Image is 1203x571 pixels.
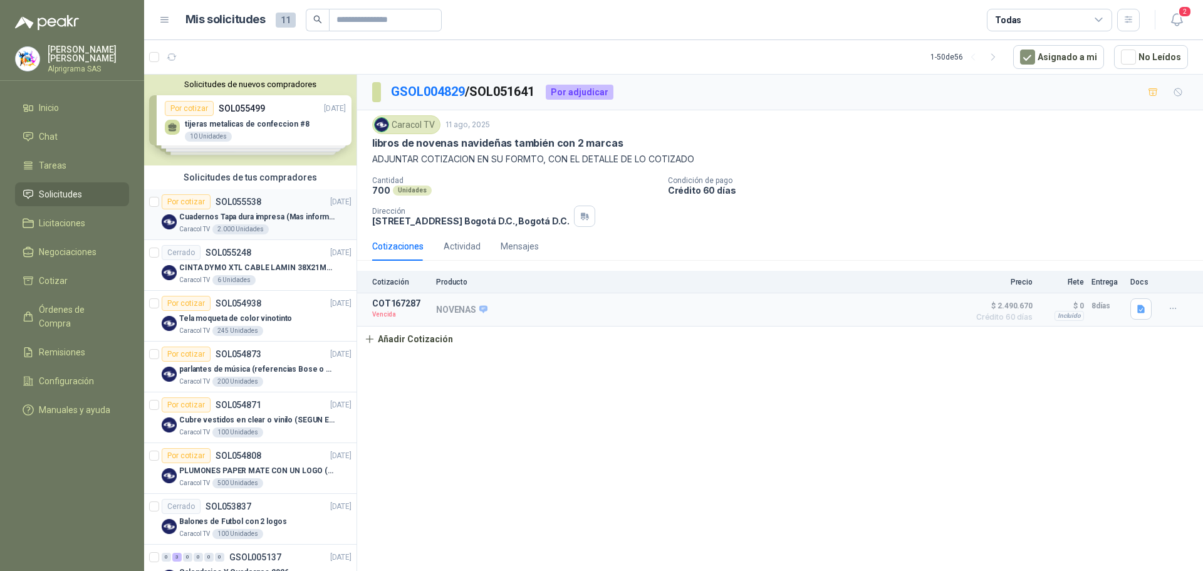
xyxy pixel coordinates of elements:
a: Órdenes de Compra [15,298,129,335]
p: NOVENAS [436,305,487,316]
img: Company Logo [162,468,177,483]
div: Cerrado [162,245,200,260]
h1: Mis solicitudes [185,11,266,29]
div: Mensajes [501,239,539,253]
p: Caracol TV [179,326,210,336]
button: No Leídos [1114,45,1188,69]
img: Company Logo [162,316,177,331]
p: [PERSON_NAME] [PERSON_NAME] [48,45,129,63]
p: SOL054873 [216,350,261,359]
div: Solicitudes de tus compradores [144,165,357,189]
button: Asignado a mi [1013,45,1104,69]
p: Vencida [372,308,429,321]
p: / SOL051641 [391,82,536,102]
p: 8 días [1091,298,1123,313]
span: Remisiones [39,345,85,359]
p: Flete [1040,278,1084,286]
div: 3 [172,553,182,562]
p: COT167287 [372,298,429,308]
a: Licitaciones [15,211,129,235]
p: Cotización [372,278,429,286]
p: PLUMONES PAPER MATE CON UN LOGO (SEGUN REF.ADJUNTA) [179,465,335,477]
p: Precio [970,278,1033,286]
div: 0 [183,553,192,562]
p: Tela moqueta de color vinotinto [179,313,292,325]
p: libros de novenas navideñas también con 2 marcas [372,137,623,150]
img: Company Logo [375,118,388,132]
button: Solicitudes de nuevos compradores [149,80,352,89]
a: Por cotizarSOL054873[DATE] Company Logoparlantes de música (referencias Bose o Alexa) CON MARCACI... [144,342,357,392]
div: Cerrado [162,499,200,514]
a: Cotizar [15,269,129,293]
p: 700 [372,185,390,196]
img: Company Logo [162,214,177,229]
div: Por cotizar [162,347,211,362]
p: SOL053837 [206,502,251,511]
div: Por cotizar [162,448,211,463]
span: Licitaciones [39,216,85,230]
p: Caracol TV [179,427,210,437]
p: parlantes de música (referencias Bose o Alexa) CON MARCACION 1 LOGO (Mas datos en el adjunto) [179,364,335,375]
a: CerradoSOL053837[DATE] Company LogoBalones de Futbol con 2 logosCaracol TV100 Unidades [144,494,357,545]
p: Docs [1130,278,1155,286]
a: Inicio [15,96,129,120]
p: Cubre vestidos en clear o vinilo (SEGUN ESPECIFICACIONES DEL ADJUNTO) [179,414,335,426]
span: Chat [39,130,58,144]
a: Por cotizarSOL054938[DATE] Company LogoTela moqueta de color vinotintoCaracol TV245 Unidades [144,291,357,342]
div: 245 Unidades [212,326,263,336]
img: Company Logo [162,265,177,280]
div: Por adjudicar [546,85,613,100]
a: Remisiones [15,340,129,364]
p: Caracol TV [179,529,210,539]
a: Negociaciones [15,240,129,264]
div: Unidades [393,186,432,196]
a: Chat [15,125,129,149]
a: Manuales y ayuda [15,398,129,422]
div: Caracol TV [372,115,440,134]
div: Solicitudes de nuevos compradoresPor cotizarSOL055499[DATE] tijeras metalicas de confeccion #810 ... [144,75,357,165]
div: Todas [995,13,1021,27]
p: Caracol TV [179,377,210,387]
a: Por cotizarSOL055538[DATE] Company LogoCuadernos Tapa dura impresa (Mas informacion en el adjunto... [144,189,357,240]
div: 0 [204,553,214,562]
p: Cantidad [372,176,658,185]
p: Cuadernos Tapa dura impresa (Mas informacion en el adjunto) [179,211,335,223]
p: Condición de pago [668,176,1198,185]
div: Actividad [444,239,481,253]
p: Entrega [1091,278,1123,286]
div: 0 [194,553,203,562]
p: [DATE] [330,501,352,513]
img: Company Logo [162,367,177,382]
p: Producto [436,278,962,286]
span: Negociaciones [39,245,96,259]
p: SOL055538 [216,197,261,206]
div: Por cotizar [162,397,211,412]
span: Órdenes de Compra [39,303,117,330]
div: Por cotizar [162,194,211,209]
div: 0 [162,553,171,562]
div: Cotizaciones [372,239,424,253]
span: 2 [1178,6,1192,18]
p: [DATE] [330,552,352,563]
div: 0 [215,553,224,562]
span: Crédito 60 días [970,313,1033,321]
p: Alprigrama SAS [48,65,129,73]
span: search [313,15,322,24]
div: 2.000 Unidades [212,224,269,234]
span: Inicio [39,101,59,115]
p: Crédito 60 días [668,185,1198,196]
img: Company Logo [162,519,177,534]
span: 11 [276,13,296,28]
div: 6 Unidades [212,275,256,285]
img: Company Logo [162,417,177,432]
p: CINTA DYMO XTL CABLE LAMIN 38X21MMBLANCO [179,262,335,274]
p: SOL054938 [216,299,261,308]
button: Añadir Cotización [357,327,460,352]
div: 500 Unidades [212,478,263,488]
a: CerradoSOL055248[DATE] Company LogoCINTA DYMO XTL CABLE LAMIN 38X21MMBLANCOCaracol TV6 Unidades [144,240,357,291]
p: Dirección [372,207,569,216]
p: SOL054871 [216,401,261,409]
a: Tareas [15,154,129,177]
p: Caracol TV [179,478,210,488]
p: 11 ago, 2025 [445,119,490,131]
